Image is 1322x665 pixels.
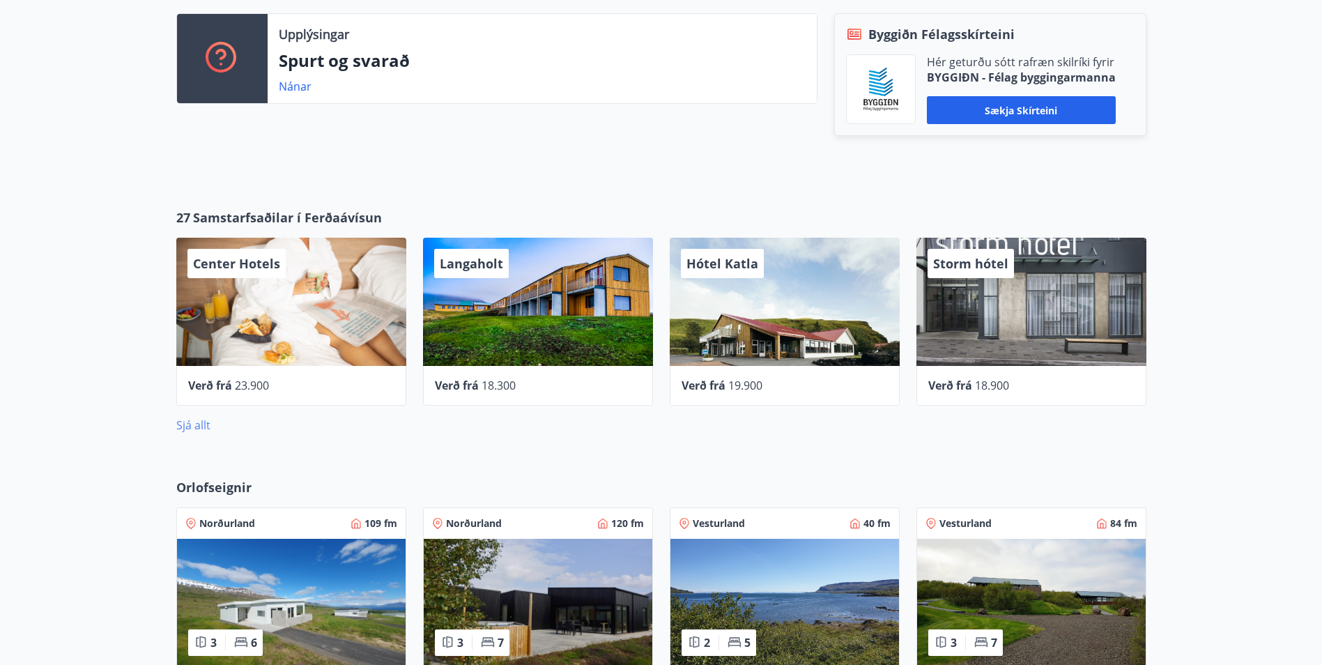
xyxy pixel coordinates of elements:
span: 2 [704,635,710,650]
img: BKlGVmlTW1Qrz68WFGMFQUcXHWdQd7yePWMkvn3i.png [857,66,905,113]
p: Spurt og svarað [279,49,806,72]
p: Hér geturðu sótt rafræn skilríki fyrir [927,54,1116,70]
span: 18.300 [482,378,516,393]
span: 27 [176,208,190,227]
span: Hótel Katla [686,255,758,272]
p: Upplýsingar [279,25,349,43]
button: Sækja skírteini [927,96,1116,124]
span: 5 [744,635,751,650]
span: 23.900 [235,378,269,393]
span: Verð frá [435,378,479,393]
span: Vesturland [693,517,745,530]
span: 3 [210,635,217,650]
span: 6 [251,635,257,650]
span: Langaholt [440,255,503,272]
span: Verð frá [188,378,232,393]
span: 84 fm [1110,517,1137,530]
span: 19.900 [728,378,762,393]
span: Norðurland [446,517,502,530]
span: Verð frá [682,378,725,393]
span: Center Hotels [193,255,280,272]
span: 120 fm [611,517,644,530]
span: 7 [498,635,504,650]
span: 40 fm [863,517,891,530]
span: Vesturland [939,517,992,530]
span: 7 [991,635,997,650]
a: Nánar [279,79,312,94]
span: Samstarfsaðilar í Ferðaávísun [193,208,382,227]
span: 109 fm [364,517,397,530]
span: Byggiðn Félagsskírteini [868,25,1015,43]
span: Orlofseignir [176,478,252,496]
span: 3 [457,635,463,650]
span: 18.900 [975,378,1009,393]
a: Sjá allt [176,418,210,433]
span: 3 [951,635,957,650]
span: Norðurland [199,517,255,530]
span: Verð frá [928,378,972,393]
p: BYGGIÐN - Félag byggingarmanna [927,70,1116,85]
span: Storm hótel [933,255,1008,272]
